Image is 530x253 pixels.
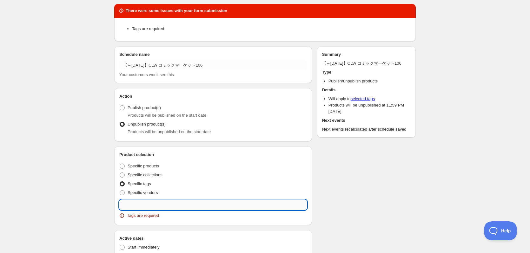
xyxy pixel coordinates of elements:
a: selected tags [351,96,375,101]
p: 【～[DATE]】CLW コミックマーケット106 [322,60,411,67]
li: Tags are required [132,26,411,32]
span: Unpublish product(s) [128,122,166,126]
span: Publish product(s) [128,105,161,110]
span: Specific vendors [128,190,158,195]
span: Start immediately [128,245,159,250]
h2: There were some issues with your form submission [126,8,227,14]
li: Publish/unpublish products [328,78,411,84]
p: Next events recalculated after schedule saved [322,126,411,133]
li: Will apply to [328,96,411,102]
span: Specific products [128,164,159,168]
h2: Type [322,69,411,75]
h2: Action [119,93,307,100]
h2: Next events [322,117,411,124]
span: Your customers won't see this [119,72,174,77]
h2: Schedule name [119,51,307,58]
span: Tags are required [127,212,159,219]
span: Products will be published on the start date [128,113,206,118]
h2: Product selection [119,152,307,158]
span: Products will be unpublished on the start date [128,129,211,134]
span: Specific tags [128,181,151,186]
span: Specific collections [128,172,162,177]
iframe: Toggle Customer Support [484,221,517,240]
h2: Details [322,87,411,93]
h2: Active dates [119,235,307,242]
h2: Summary [322,51,411,58]
li: Products will be unpublished at 11:59 PM [DATE] [328,102,411,115]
